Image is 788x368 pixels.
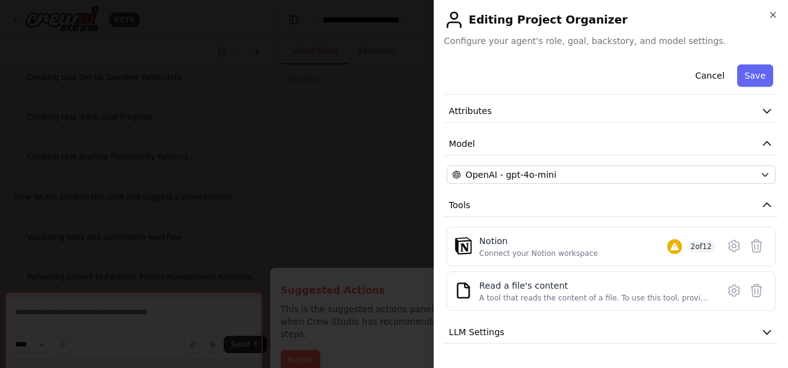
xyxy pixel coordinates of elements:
[449,105,492,117] span: Attributes
[745,235,768,257] button: Delete tool
[479,235,598,247] div: Notion
[444,100,778,123] button: Attributes
[466,169,556,181] span: OpenAI - gpt-4o-mini
[688,64,732,87] button: Cancel
[444,35,778,47] span: Configure your agent's role, goal, backstory, and model settings.
[449,138,475,150] span: Model
[444,321,778,344] button: LLM Settings
[723,279,745,302] button: Configure tool
[449,199,471,211] span: Tools
[455,237,472,255] img: Notion
[444,194,778,217] button: Tools
[479,293,711,303] div: A tool that reads the content of a file. To use this tool, provide a 'file_path' parameter with t...
[455,282,472,299] img: FileReadTool
[687,240,716,253] span: 2 of 12
[479,279,711,292] div: Read a file's content
[449,326,505,338] span: LLM Settings
[723,235,745,257] button: Configure tool
[447,165,776,184] button: OpenAI - gpt-4o-mini
[745,279,768,302] button: Delete tool
[737,64,773,87] button: Save
[444,10,778,30] h2: Editing Project Organizer
[479,248,598,258] div: Connect your Notion workspace
[444,133,778,156] button: Model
